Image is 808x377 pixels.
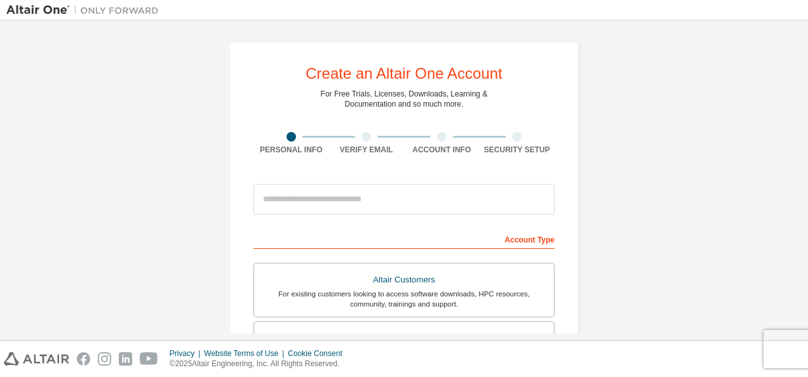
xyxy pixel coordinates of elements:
div: Account Info [404,145,480,155]
img: instagram.svg [98,352,111,366]
div: Privacy [170,348,204,359]
img: facebook.svg [77,352,90,366]
div: Students [262,329,546,347]
img: altair_logo.svg [4,352,69,366]
img: Altair One [6,4,165,17]
div: For existing customers looking to access software downloads, HPC resources, community, trainings ... [262,289,546,309]
div: Verify Email [329,145,405,155]
div: Altair Customers [262,271,546,289]
div: Cookie Consent [288,348,349,359]
p: © 2025 Altair Engineering, Inc. All Rights Reserved. [170,359,350,369]
div: Personal Info [253,145,329,155]
img: linkedin.svg [119,352,132,366]
div: Create an Altair One Account [306,66,502,81]
img: youtube.svg [140,352,158,366]
div: Security Setup [480,145,555,155]
div: Account Type [253,228,555,249]
div: Website Terms of Use [204,348,288,359]
div: For Free Trials, Licenses, Downloads, Learning & Documentation and so much more. [321,89,488,109]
